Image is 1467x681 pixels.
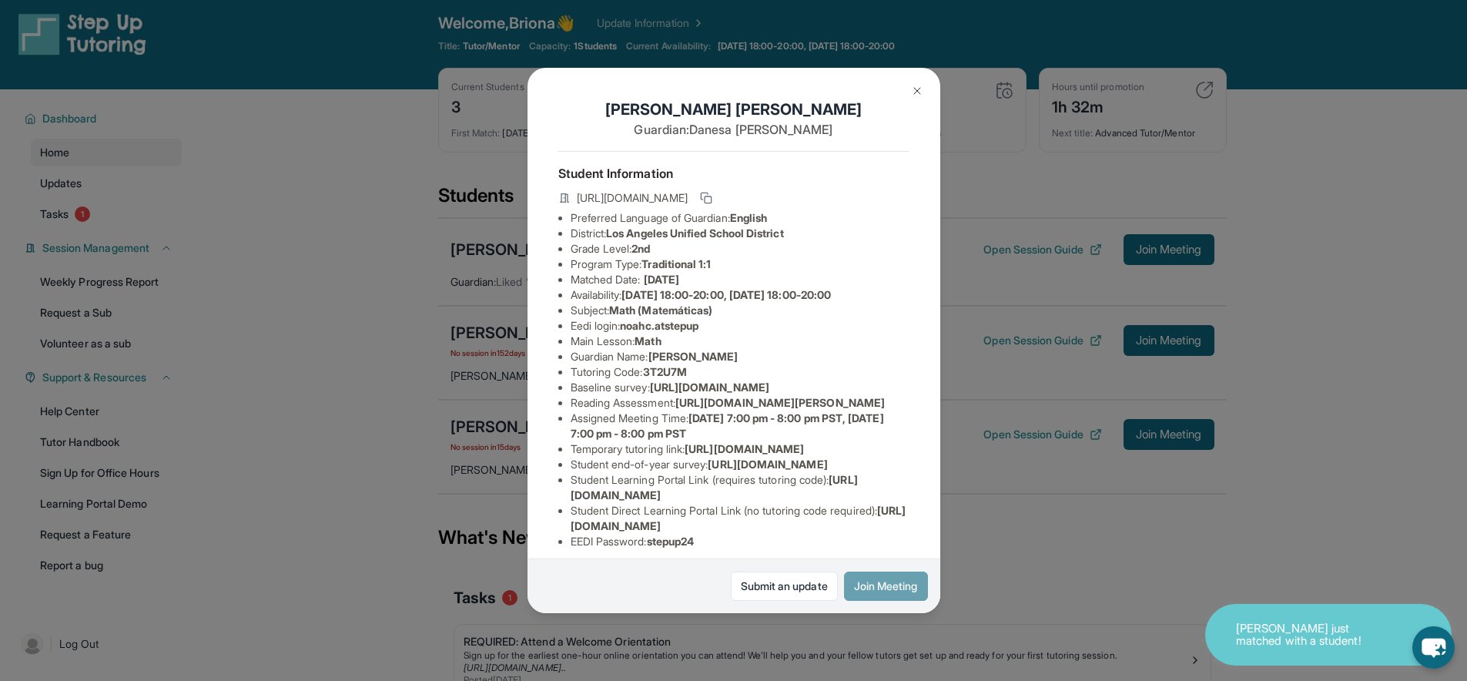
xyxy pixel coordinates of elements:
button: Copy link [697,189,715,207]
li: Assigned Meeting Time : [571,411,909,441]
button: Join Meeting [844,572,928,601]
span: English [730,211,768,224]
p: [PERSON_NAME] just matched with a student! [1236,622,1390,648]
span: stepup24 [647,535,695,548]
span: [URL][DOMAIN_NAME] [577,190,688,206]
li: Main Lesson : [571,334,909,349]
li: Guardian Name : [571,349,909,364]
span: [DATE] [644,273,679,286]
h4: Student Information [558,164,909,183]
li: EEDI Password : [571,534,909,549]
li: Baseline survey : [571,380,909,395]
li: Reading Assessment : [571,395,909,411]
span: Traditional 1:1 [641,257,711,270]
h1: [PERSON_NAME] [PERSON_NAME] [558,99,909,120]
span: Math (Matemáticas) [609,304,712,317]
span: [URL][DOMAIN_NAME] [708,458,827,471]
li: Grade Level: [571,241,909,257]
li: Temporary tutoring link : [571,441,909,457]
span: [URL][DOMAIN_NAME] [650,381,769,394]
span: 3T2U7M [643,365,687,378]
span: 2nd [631,242,650,255]
span: [DATE] 7:00 pm - 8:00 pm PST, [DATE] 7:00 pm - 8:00 pm PST [571,411,884,440]
li: Availability: [571,287,909,303]
li: Subject : [571,303,909,318]
li: Tutoring Code : [571,364,909,380]
li: Program Type: [571,257,909,272]
li: Student Learning Portal Link (requires tutoring code) : [571,472,909,503]
li: Eedi login : [571,318,909,334]
li: District: [571,226,909,241]
span: [PERSON_NAME] [648,350,739,363]
p: Guardian: Danesa [PERSON_NAME] [558,120,909,139]
li: Matched Date: [571,272,909,287]
span: Los Angeles Unified School District [606,226,783,240]
span: Math [635,334,661,347]
img: Close Icon [911,85,923,97]
button: chat-button [1412,626,1455,669]
span: noahc.atstepup [620,319,698,332]
span: [URL][DOMAIN_NAME][PERSON_NAME] [675,396,885,409]
span: [URL][DOMAIN_NAME] [685,442,804,455]
li: Student Direct Learning Portal Link (no tutoring code required) : [571,503,909,534]
li: Preferred Language of Guardian: [571,210,909,226]
li: Student end-of-year survey : [571,457,909,472]
span: [DATE] 18:00-20:00, [DATE] 18:00-20:00 [621,288,831,301]
a: Submit an update [731,572,838,601]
